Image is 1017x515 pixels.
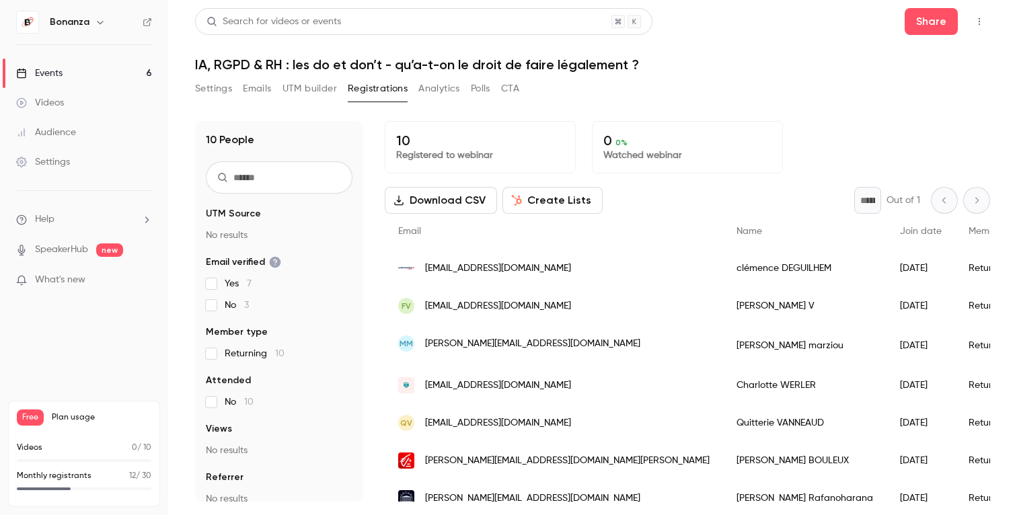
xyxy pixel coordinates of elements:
span: FV [402,300,411,312]
button: Settings [195,78,232,100]
div: [PERSON_NAME] V [723,287,887,325]
h6: Bonanza [50,15,89,29]
div: [DATE] [887,442,955,479]
span: 7 [247,279,252,288]
li: help-dropdown-opener [16,212,152,227]
p: 0 [603,132,771,149]
h1: 10 People [206,132,254,148]
button: Emails [243,78,271,100]
span: Join date [900,227,942,236]
span: Email [398,227,421,236]
img: vocation-auxiliaire.com [398,377,414,393]
div: Search for videos or events [206,15,341,29]
p: / 30 [129,470,151,482]
div: Audience [16,126,76,139]
span: 3 [244,301,249,310]
span: Member type [206,325,268,339]
span: Plan usage [52,412,151,423]
button: UTM builder [282,78,337,100]
span: 10 [244,397,254,407]
span: UTM Source [206,207,261,221]
span: [EMAIL_ADDRESS][DOMAIN_NAME] [425,262,571,276]
span: mm [400,338,413,350]
img: cen.caisse-epargne.fr [398,452,414,469]
span: [PERSON_NAME][EMAIL_ADDRESS][DOMAIN_NAME][PERSON_NAME] [425,454,710,468]
button: Polls [471,78,490,100]
p: / 10 [132,442,151,454]
p: Videos [17,442,42,454]
span: Views [206,422,232,436]
div: Settings [16,155,70,169]
p: No results [206,492,352,506]
p: 10 [396,132,564,149]
div: [DATE] [887,287,955,325]
div: [PERSON_NAME] marziou [723,325,887,366]
span: [EMAIL_ADDRESS][DOMAIN_NAME] [425,416,571,430]
p: Registered to webinar [396,149,564,162]
button: Create Lists [502,187,603,214]
iframe: Noticeable Trigger [136,274,152,286]
span: Email verified [206,255,281,269]
a: SpeakerHub [35,243,88,257]
div: Videos [16,96,64,110]
span: [PERSON_NAME][EMAIL_ADDRESS][DOMAIN_NAME] [425,337,640,351]
p: Out of 1 [887,194,920,207]
section: facet-groups [206,207,352,506]
div: clémence DEGUILHEM [723,249,887,287]
span: 0 % [615,138,628,147]
span: Referrer [206,471,243,484]
span: Name [737,227,762,236]
img: ensae.fr [398,490,414,506]
img: airfrance.fr [398,260,414,276]
span: 12 [129,472,136,480]
p: Monthly registrants [17,470,91,482]
span: [EMAIL_ADDRESS][DOMAIN_NAME] [425,299,571,313]
button: Download CSV [385,187,497,214]
h1: IA, RGPD & RH : les do et don’t - qu’a-t-on le droit de faire légalement ? [195,56,990,73]
span: new [96,243,123,257]
span: [EMAIL_ADDRESS][DOMAIN_NAME] [425,379,571,393]
div: [DATE] [887,366,955,404]
button: Analytics [418,78,460,100]
div: [DATE] [887,404,955,442]
div: [DATE] [887,325,955,366]
div: Quitterie VANNEAUD [723,404,887,442]
span: Returning [225,347,285,360]
span: [PERSON_NAME][EMAIL_ADDRESS][DOMAIN_NAME] [425,491,640,506]
div: [PERSON_NAME] BOULEUX [723,442,887,479]
span: QV [400,417,412,429]
p: No results [206,229,352,242]
span: Attended [206,374,251,387]
span: 0 [132,444,137,452]
button: Share [905,8,958,35]
span: What's new [35,273,85,287]
span: No [225,395,254,409]
div: [DATE] [887,249,955,287]
p: Watched webinar [603,149,771,162]
span: Free [17,409,44,426]
img: Bonanza [17,11,38,33]
div: Charlotte WERLER [723,366,887,404]
button: CTA [501,78,519,100]
span: 10 [275,349,285,358]
div: Events [16,67,63,80]
span: No [225,299,249,312]
p: No results [206,444,352,457]
span: Yes [225,277,252,290]
span: Help [35,212,54,227]
button: Registrations [348,78,408,100]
